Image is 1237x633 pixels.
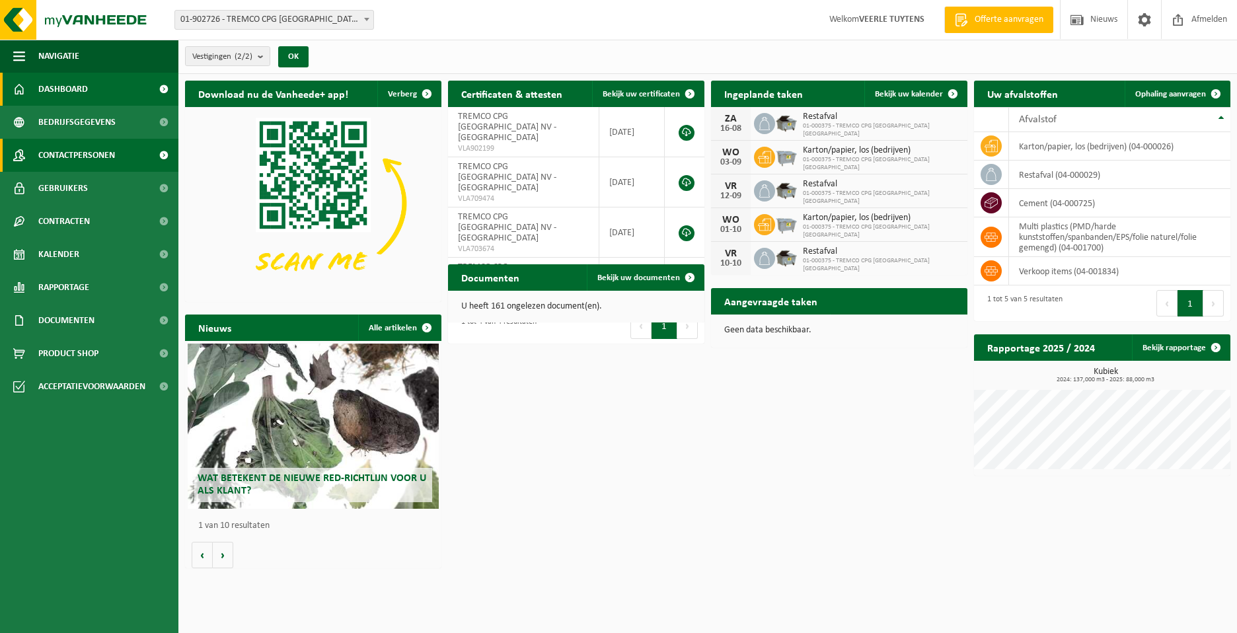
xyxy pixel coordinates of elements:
[458,143,589,154] span: VLA902199
[213,542,233,568] button: Volgende
[775,178,798,201] img: WB-5000-GAL-GY-01
[185,315,244,340] h2: Nieuws
[803,145,961,156] span: Karton/papier, los (bedrijven)
[718,259,744,268] div: 10-10
[1178,290,1203,316] button: 1
[724,326,954,335] p: Geen data beschikbaar.
[1135,90,1206,98] span: Ophaling aanvragen
[599,207,665,258] td: [DATE]
[974,334,1108,360] h2: Rapportage 2025 / 2024
[458,212,556,243] span: TREMCO CPG [GEOGRAPHIC_DATA] NV - [GEOGRAPHIC_DATA]
[198,521,435,531] p: 1 van 10 resultaten
[803,223,961,239] span: 01-000375 - TREMCO CPG [GEOGRAPHIC_DATA] [GEOGRAPHIC_DATA]
[38,337,98,370] span: Product Shop
[38,370,145,403] span: Acceptatievoorwaarden
[592,81,703,107] a: Bekijk uw certificaten
[718,192,744,201] div: 12-09
[38,238,79,271] span: Kalender
[1009,189,1230,217] td: cement (04-000725)
[38,205,90,238] span: Contracten
[803,190,961,205] span: 01-000375 - TREMCO CPG [GEOGRAPHIC_DATA] [GEOGRAPHIC_DATA]
[38,139,115,172] span: Contactpersonen
[458,194,589,204] span: VLA709474
[718,158,744,167] div: 03-09
[1156,290,1178,316] button: Previous
[864,81,966,107] a: Bekijk uw kalender
[711,81,816,106] h2: Ingeplande taken
[377,81,440,107] button: Verberg
[38,271,89,304] span: Rapportage
[974,81,1071,106] h2: Uw afvalstoffen
[803,213,961,223] span: Karton/papier, los (bedrijven)
[38,73,88,106] span: Dashboard
[599,107,665,157] td: [DATE]
[175,11,373,29] span: 01-902726 - TREMCO CPG BELGIUM NV - TIELT
[38,40,79,73] span: Navigatie
[718,225,744,235] div: 01-10
[1125,81,1229,107] a: Ophaling aanvragen
[803,112,961,122] span: Restafval
[981,377,1230,383] span: 2024: 137,000 m3 - 2025: 88,000 m3
[458,112,556,143] span: TREMCO CPG [GEOGRAPHIC_DATA] NV - [GEOGRAPHIC_DATA]
[981,289,1063,318] div: 1 tot 5 van 5 resultaten
[1009,257,1230,285] td: verkoop items (04-001834)
[718,181,744,192] div: VR
[1009,161,1230,189] td: restafval (04-000029)
[358,315,440,341] a: Alle artikelen
[38,106,116,139] span: Bedrijfsgegevens
[775,246,798,268] img: WB-5000-GAL-GY-01
[775,212,798,235] img: WB-2500-GAL-GY-01
[803,257,961,273] span: 01-000375 - TREMCO CPG [GEOGRAPHIC_DATA] [GEOGRAPHIC_DATA]
[775,111,798,133] img: WB-5000-GAL-GY-01
[718,215,744,225] div: WO
[448,81,576,106] h2: Certificaten & attesten
[718,114,744,124] div: ZA
[1009,217,1230,257] td: multi plastics (PMD/harde kunststoffen/spanbanden/EPS/folie naturel/folie gemengd) (04-001700)
[599,157,665,207] td: [DATE]
[775,145,798,167] img: WB-2500-GAL-GY-01
[603,90,680,98] span: Bekijk uw certificaten
[388,90,417,98] span: Verberg
[461,302,691,311] p: U heeft 161 ongelezen document(en).
[235,52,252,61] count: (2/2)
[185,81,361,106] h2: Download nu de Vanheede+ app!
[192,542,213,568] button: Vorige
[278,46,309,67] button: OK
[1009,132,1230,161] td: karton/papier, los (bedrijven) (04-000026)
[718,147,744,158] div: WO
[803,246,961,257] span: Restafval
[587,264,703,291] a: Bekijk uw documenten
[185,46,270,66] button: Vestigingen(2/2)
[185,107,441,299] img: Download de VHEPlus App
[458,244,589,254] span: VLA703674
[1203,290,1224,316] button: Next
[981,367,1230,383] h3: Kubiek
[597,274,680,282] span: Bekijk uw documenten
[803,179,961,190] span: Restafval
[718,124,744,133] div: 16-08
[448,264,533,290] h2: Documenten
[711,288,831,314] h2: Aangevraagde taken
[1132,334,1229,361] a: Bekijk rapportage
[1019,114,1057,125] span: Afvalstof
[875,90,943,98] span: Bekijk uw kalender
[174,10,374,30] span: 01-902726 - TREMCO CPG BELGIUM NV - TIELT
[38,304,94,337] span: Documenten
[192,47,252,67] span: Vestigingen
[38,172,88,205] span: Gebruikers
[198,473,426,496] span: Wat betekent de nieuwe RED-richtlijn voor u als klant?
[944,7,1053,33] a: Offerte aanvragen
[803,156,961,172] span: 01-000375 - TREMCO CPG [GEOGRAPHIC_DATA] [GEOGRAPHIC_DATA]
[188,344,439,509] a: Wat betekent de nieuwe RED-richtlijn voor u als klant?
[718,248,744,259] div: VR
[859,15,924,24] strong: VEERLE TUYTENS
[458,162,556,193] span: TREMCO CPG [GEOGRAPHIC_DATA] NV - [GEOGRAPHIC_DATA]
[971,13,1047,26] span: Offerte aanvragen
[803,122,961,138] span: 01-000375 - TREMCO CPG [GEOGRAPHIC_DATA] [GEOGRAPHIC_DATA]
